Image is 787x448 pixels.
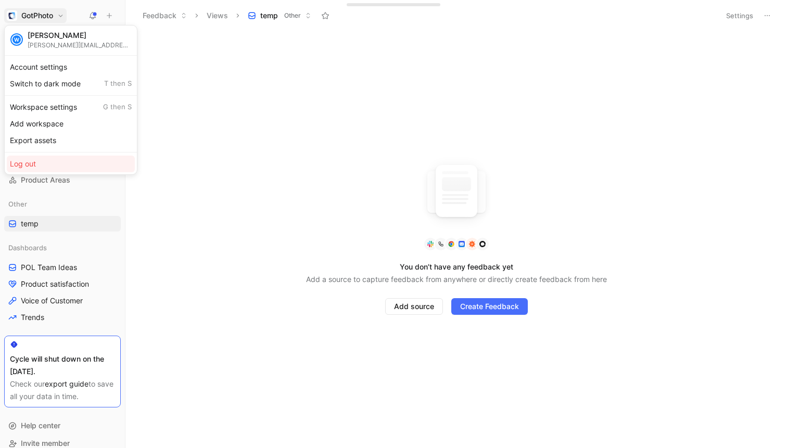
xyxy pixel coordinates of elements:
div: GotPhotoGotPhoto [4,25,137,175]
div: [PERSON_NAME] [28,31,132,40]
div: Switch to dark mode [7,75,135,92]
div: Account settings [7,59,135,75]
span: T then S [104,79,132,88]
div: Export assets [7,132,135,149]
div: Log out [7,156,135,172]
div: W [11,34,22,45]
div: [PERSON_NAME][EMAIL_ADDRESS][PERSON_NAME][DOMAIN_NAME] [28,41,132,49]
div: Add workspace [7,116,135,132]
div: Workspace settings [7,99,135,116]
span: G then S [103,103,132,112]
